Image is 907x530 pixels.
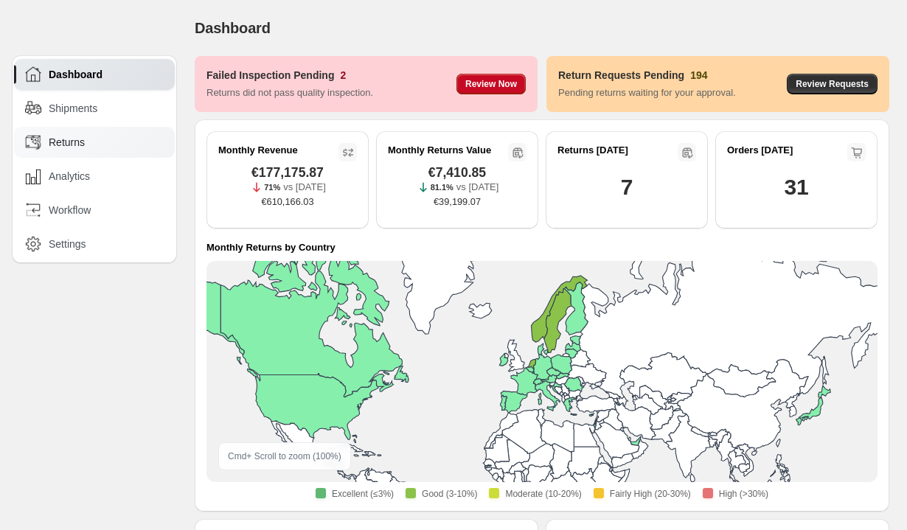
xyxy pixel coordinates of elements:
[422,488,477,500] span: Good (3-10%)
[610,488,691,500] span: Fairly High (20-30%)
[49,237,86,251] span: Settings
[251,165,324,180] span: €177,175.87
[787,74,878,94] button: Review Requests
[621,172,633,202] h1: 7
[206,240,336,255] h4: Monthly Returns by Country
[434,195,481,209] span: €39,199.07
[719,488,768,500] span: High (>30%)
[283,180,326,195] p: vs [DATE]
[431,183,453,192] span: 81.1%
[727,143,793,158] h2: Orders [DATE]
[49,203,91,217] span: Workflow
[388,143,491,158] h2: Monthly Returns Value
[218,143,298,158] h2: Monthly Revenue
[49,135,85,150] span: Returns
[558,86,736,100] p: Pending returns waiting for your approval.
[195,20,271,36] span: Dashboard
[206,68,334,83] h3: Failed Inspection Pending
[456,74,526,94] button: Review Now
[796,78,869,90] span: Review Requests
[505,488,581,500] span: Moderate (10-20%)
[785,172,809,202] h1: 31
[456,180,499,195] p: vs [DATE]
[261,195,313,209] span: €610,166.03
[465,78,517,90] span: Review Now
[557,143,628,158] h2: Returns [DATE]
[340,68,346,83] h3: 2
[690,68,707,83] h3: 194
[264,183,280,192] span: 71%
[428,165,486,180] span: €7,410.85
[206,86,373,100] p: Returns did not pass quality inspection.
[218,442,351,470] div: Cmd + Scroll to zoom ( 100 %)
[49,169,90,184] span: Analytics
[558,68,684,83] h3: Return Requests Pending
[49,67,102,82] span: Dashboard
[332,488,394,500] span: Excellent (≤3%)
[49,101,97,116] span: Shipments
